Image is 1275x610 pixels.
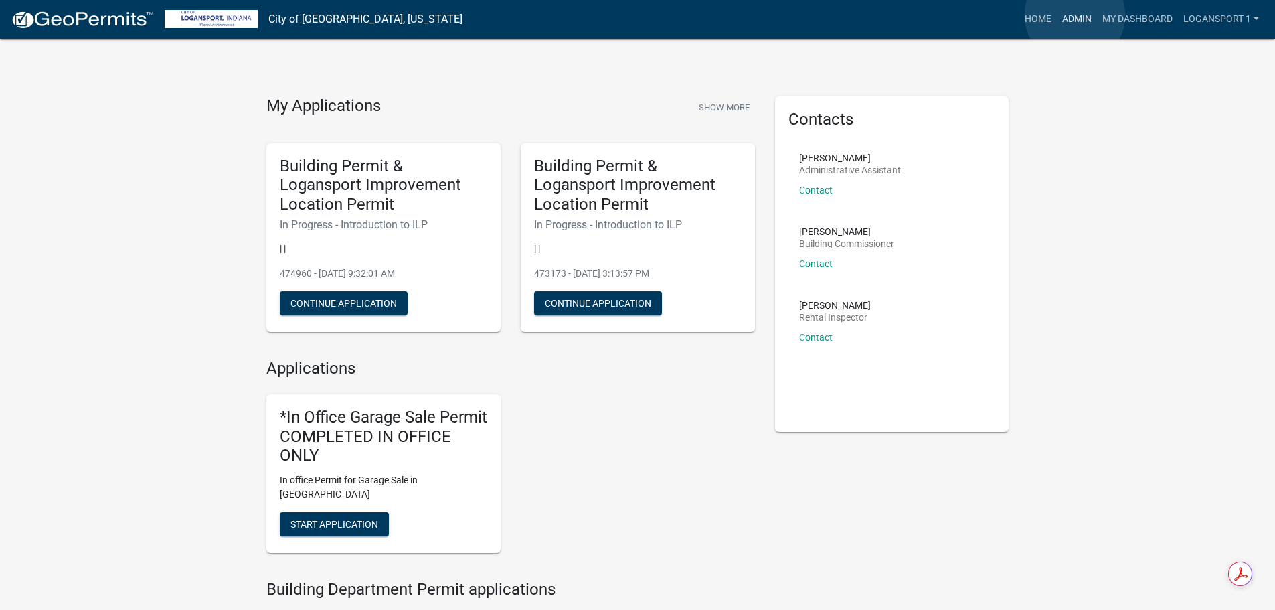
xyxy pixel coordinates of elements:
h5: Contacts [788,110,996,129]
p: 473173 - [DATE] 3:13:57 PM [534,266,742,281]
h5: Building Permit & Logansport Improvement Location Permit [280,157,487,214]
button: Show More [693,96,755,119]
p: 474960 - [DATE] 9:32:01 AM [280,266,487,281]
h4: My Applications [266,96,381,117]
p: Rental Inspector [799,313,871,322]
p: [PERSON_NAME] [799,153,901,163]
h4: Building Department Permit applications [266,580,755,599]
a: Contact [799,185,833,196]
h4: Applications [266,359,755,378]
p: | | [280,242,487,256]
h5: *In Office Garage Sale Permit COMPLETED IN OFFICE ONLY [280,408,487,465]
a: Logansport 1 [1178,7,1264,32]
h5: Building Permit & Logansport Improvement Location Permit [534,157,742,214]
p: [PERSON_NAME] [799,227,894,236]
p: In office Permit for Garage Sale in [GEOGRAPHIC_DATA] [280,473,487,502]
button: Start Application [280,512,389,536]
span: Start Application [290,519,378,530]
a: Contact [799,332,833,343]
h6: In Progress - Introduction to ILP [280,218,487,231]
a: City of [GEOGRAPHIC_DATA], [US_STATE] [268,8,462,31]
a: Home [1019,7,1057,32]
a: My Dashboard [1097,7,1178,32]
a: Contact [799,258,833,269]
button: Continue Application [534,291,662,315]
button: Continue Application [280,291,408,315]
p: Building Commissioner [799,239,894,248]
a: Admin [1057,7,1097,32]
h6: In Progress - Introduction to ILP [534,218,742,231]
img: City of Logansport, Indiana [165,10,258,28]
p: | | [534,242,742,256]
p: [PERSON_NAME] [799,301,871,310]
p: Administrative Assistant [799,165,901,175]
